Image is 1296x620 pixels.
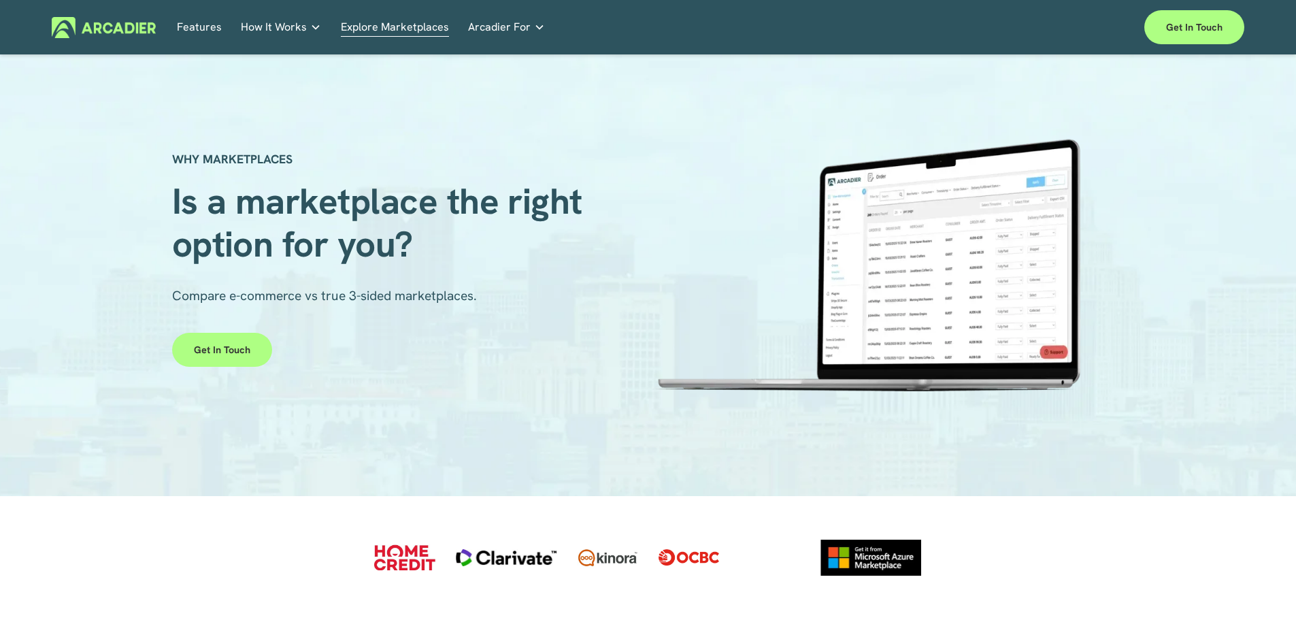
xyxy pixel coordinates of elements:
[172,287,477,304] span: Compare e-commerce vs true 3-sided marketplaces.
[241,18,307,37] span: How It Works
[1144,10,1244,44] a: Get in touch
[468,17,545,38] a: folder dropdown
[172,333,272,367] a: Get in touch
[341,17,449,38] a: Explore Marketplaces
[172,178,592,267] span: Is a marketplace the right option for you?
[177,17,222,38] a: Features
[172,151,293,167] strong: WHY MARKETPLACES
[52,17,156,38] img: Arcadier
[241,17,321,38] a: folder dropdown
[468,18,531,37] span: Arcadier For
